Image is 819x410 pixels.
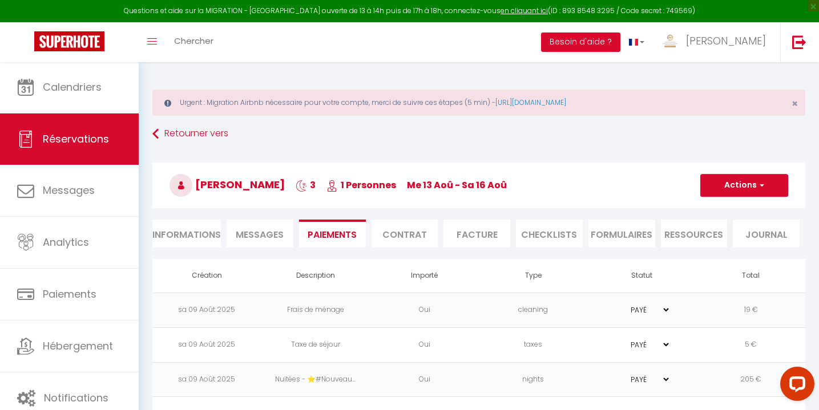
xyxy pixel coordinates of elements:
[152,327,261,362] td: sa 09 Août 2025
[372,220,438,247] li: Contrat
[495,98,566,107] a: [URL][DOMAIN_NAME]
[152,259,261,293] th: Création
[370,259,479,293] th: Importé
[166,22,222,62] a: Chercher
[170,177,285,192] span: [PERSON_NAME]
[407,178,507,192] span: me 13 Aoû - sa 16 Aoû
[43,80,102,94] span: Calendriers
[370,293,479,327] td: Oui
[296,178,316,192] span: 3
[661,220,728,247] li: Ressources
[43,183,95,197] span: Messages
[696,293,805,327] td: 19 €
[44,391,108,405] span: Notifications
[588,259,697,293] th: Statut
[479,327,588,362] td: taxes
[501,6,548,15] a: en cliquant ici
[516,220,583,247] li: CHECKLISTS
[43,132,109,146] span: Réservations
[733,220,800,247] li: Journal
[479,293,588,327] td: cleaning
[588,220,655,247] li: FORMULAIRES
[479,362,588,397] td: nights
[370,362,479,397] td: Oui
[792,96,798,111] span: ×
[771,362,819,410] iframe: LiveChat chat widget
[370,327,479,362] td: Oui
[43,287,96,301] span: Paiements
[700,174,788,197] button: Actions
[661,33,679,50] img: ...
[326,178,396,192] span: 1 Personnes
[696,362,805,397] td: 205 €
[152,362,261,397] td: sa 09 Août 2025
[696,259,805,293] th: Total
[43,339,113,353] span: Hébergement
[443,220,510,247] li: Facture
[152,124,805,144] a: Retourner vers
[261,293,370,327] td: Frais de ménage
[686,34,766,48] span: [PERSON_NAME]
[152,293,261,327] td: sa 09 Août 2025
[792,35,806,49] img: logout
[152,220,221,247] li: Informations
[299,220,366,247] li: Paiements
[653,22,780,62] a: ... [PERSON_NAME]
[174,35,213,47] span: Chercher
[236,228,284,241] span: Messages
[261,259,370,293] th: Description
[261,327,370,362] td: Taxe de séjour
[43,235,89,249] span: Analytics
[34,31,104,51] img: Super Booking
[696,327,805,362] td: 5 €
[541,33,620,52] button: Besoin d'aide ?
[152,90,805,116] div: Urgent : Migration Airbnb nécessaire pour votre compte, merci de suivre ces étapes (5 min) -
[792,99,798,109] button: Close
[479,259,588,293] th: Type
[261,362,370,397] td: Nuitées - ⭐️#Nouveau...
